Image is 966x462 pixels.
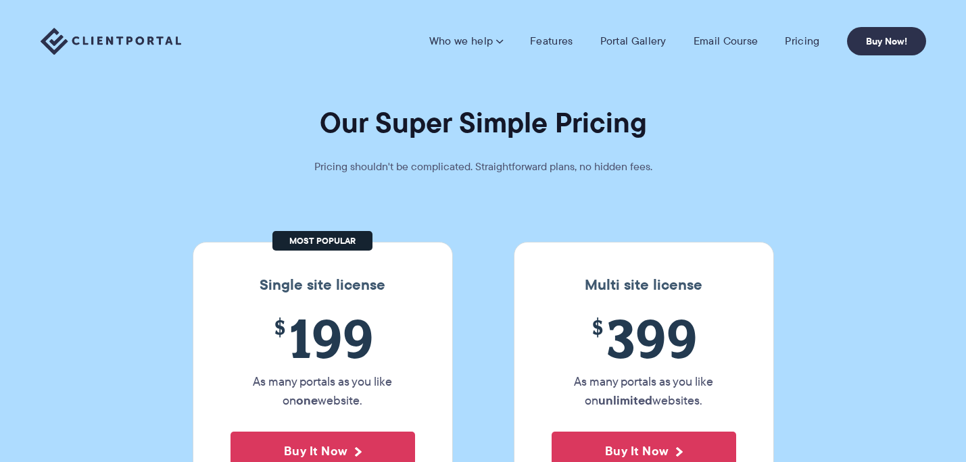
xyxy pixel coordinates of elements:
[528,276,760,294] h3: Multi site license
[847,27,926,55] a: Buy Now!
[207,276,439,294] h3: Single site license
[552,372,736,410] p: As many portals as you like on websites.
[281,157,686,176] p: Pricing shouldn't be complicated. Straightforward plans, no hidden fees.
[530,34,573,48] a: Features
[600,34,667,48] a: Portal Gallery
[231,372,415,410] p: As many portals as you like on website.
[231,307,415,369] span: 199
[785,34,819,48] a: Pricing
[552,307,736,369] span: 399
[598,391,652,409] strong: unlimited
[429,34,503,48] a: Who we help
[296,391,318,409] strong: one
[694,34,758,48] a: Email Course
